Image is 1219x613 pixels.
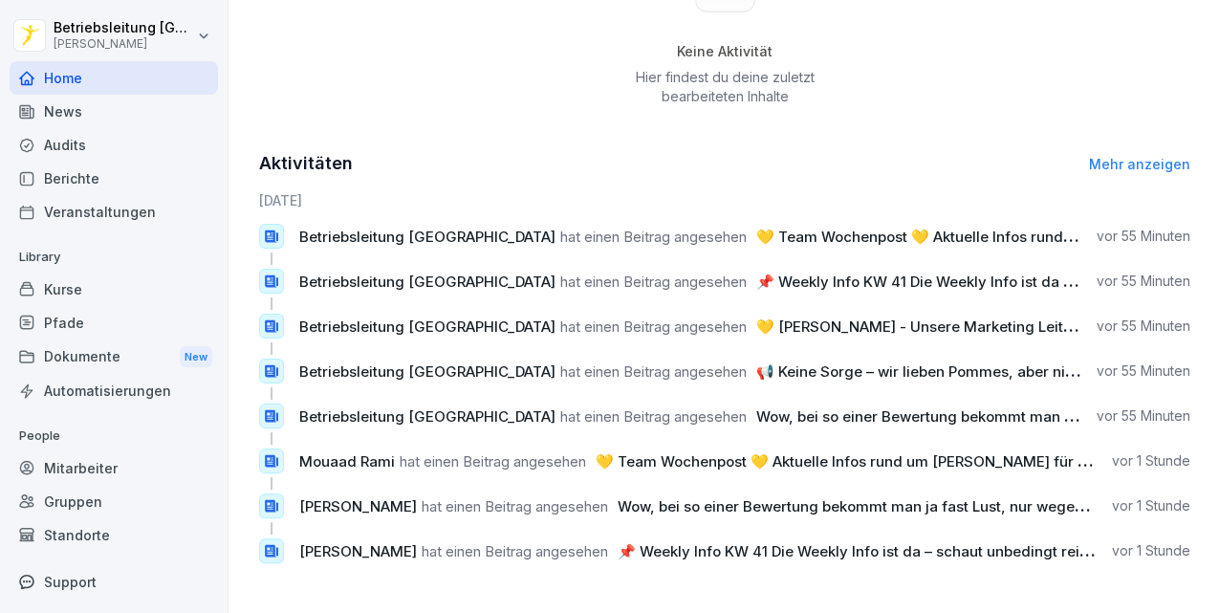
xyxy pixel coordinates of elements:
[54,37,193,51] p: [PERSON_NAME]
[299,542,417,560] span: [PERSON_NAME]
[10,306,218,339] a: Pfade
[560,317,747,336] span: hat einen Beitrag angesehen
[54,20,193,36] p: Betriebsleitung [GEOGRAPHIC_DATA]
[10,195,218,229] a: Veranstaltungen
[259,190,1190,210] h6: [DATE]
[628,68,821,106] p: Hier findest du deine zuletzt bearbeiteten Inhalte
[1112,541,1190,560] p: vor 1 Stunde
[299,452,395,471] span: Mouaad Rami
[10,451,218,485] a: Mitarbeiter
[10,61,218,95] a: Home
[560,228,747,246] span: hat einen Beitrag angesehen
[628,43,821,60] h5: Keine Aktivität
[1097,317,1190,336] p: vor 55 Minuten
[299,273,555,291] span: Betriebsleitung [GEOGRAPHIC_DATA]
[10,242,218,273] p: Library
[1097,361,1190,381] p: vor 55 Minuten
[259,150,353,177] h2: Aktivitäten
[10,162,218,195] a: Berichte
[10,339,218,375] div: Dokumente
[422,497,608,515] span: hat einen Beitrag angesehen
[299,317,555,336] span: Betriebsleitung [GEOGRAPHIC_DATA]
[1112,451,1190,471] p: vor 1 Stunde
[560,362,747,381] span: hat einen Beitrag angesehen
[180,346,212,368] div: New
[10,374,218,407] a: Automatisierungen
[560,273,747,291] span: hat einen Beitrag angesehen
[10,485,218,518] a: Gruppen
[10,339,218,375] a: DokumenteNew
[400,452,586,471] span: hat einen Beitrag angesehen
[1089,156,1190,172] a: Mehr anzeigen
[1097,272,1190,291] p: vor 55 Minuten
[10,518,218,552] a: Standorte
[10,565,218,599] div: Support
[299,362,555,381] span: Betriebsleitung [GEOGRAPHIC_DATA]
[1112,496,1190,515] p: vor 1 Stunde
[10,421,218,451] p: People
[299,228,555,246] span: Betriebsleitung [GEOGRAPHIC_DATA]
[10,273,218,306] a: Kurse
[10,128,218,162] a: Audits
[1097,227,1190,246] p: vor 55 Minuten
[560,407,747,426] span: hat einen Beitrag angesehen
[299,497,417,515] span: [PERSON_NAME]
[10,95,218,128] a: News
[299,407,555,426] span: Betriebsleitung [GEOGRAPHIC_DATA]
[422,542,608,560] span: hat einen Beitrag angesehen
[1097,406,1190,426] p: vor 55 Minuten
